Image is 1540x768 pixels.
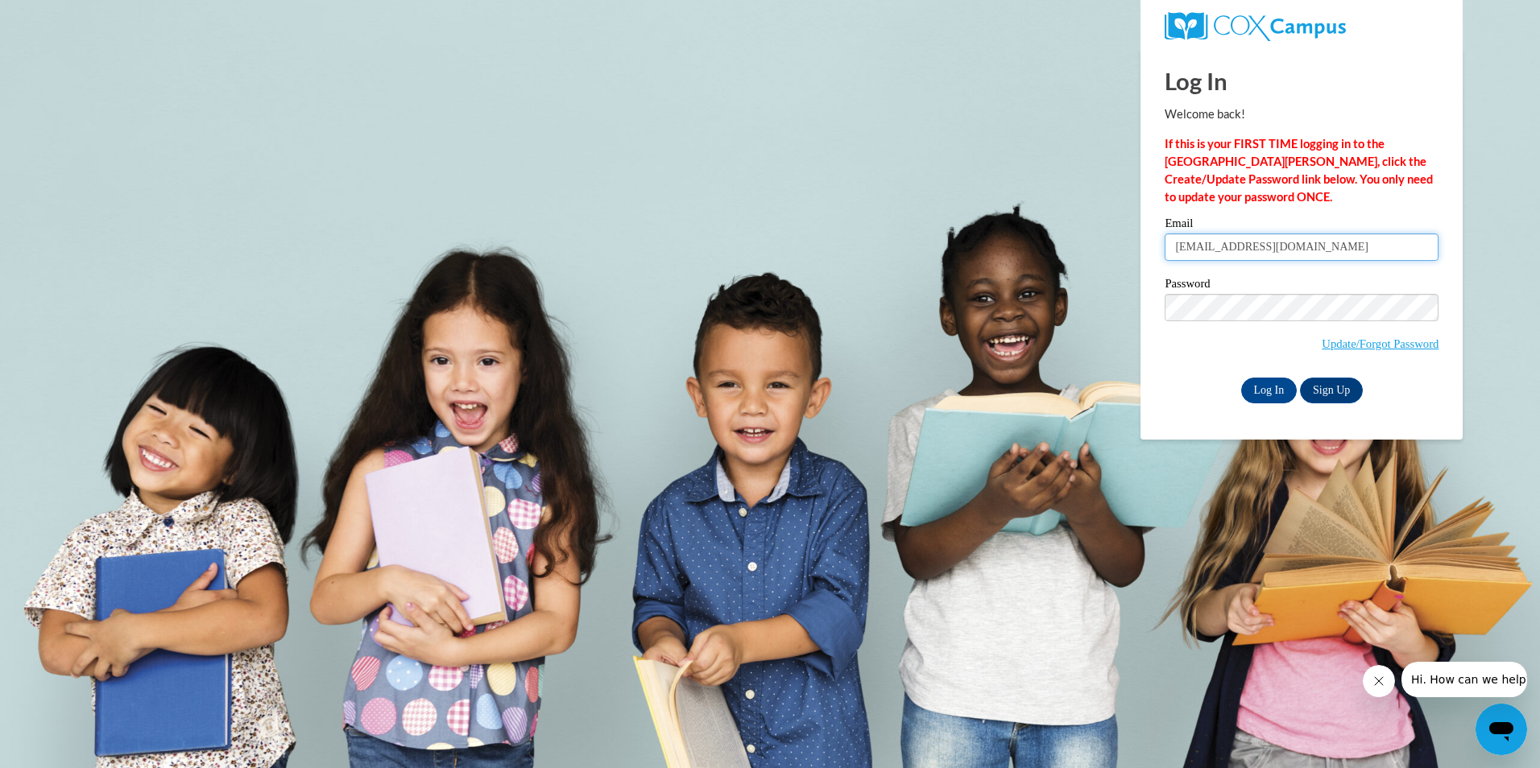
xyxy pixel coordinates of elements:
[1165,64,1439,97] h1: Log In
[1165,105,1439,123] p: Welcome back!
[1300,378,1363,403] a: Sign Up
[1165,12,1439,41] a: COX Campus
[1241,378,1298,403] input: Log In
[1363,665,1395,697] iframe: Close message
[1165,137,1433,204] strong: If this is your FIRST TIME logging in to the [GEOGRAPHIC_DATA][PERSON_NAME], click the Create/Upd...
[1476,704,1527,755] iframe: Button to launch messaging window
[1401,662,1527,697] iframe: Message from company
[10,11,130,24] span: Hi. How can we help?
[1165,217,1439,233] label: Email
[1165,12,1345,41] img: COX Campus
[1165,278,1439,294] label: Password
[1322,337,1439,350] a: Update/Forgot Password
